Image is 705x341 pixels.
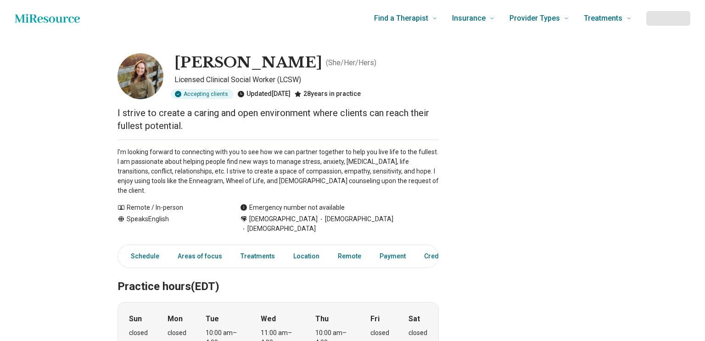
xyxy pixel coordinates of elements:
div: closed [370,328,389,338]
div: 28 years in practice [294,89,361,99]
strong: Wed [261,313,276,324]
p: Licensed Clinical Social Worker (LCSW) [174,74,439,85]
img: Jill Barnette, Licensed Clinical Social Worker (LCSW) [117,53,163,99]
div: closed [129,328,148,338]
p: I strive to create a caring and open environment where clients can reach their fullest potential. [117,106,439,132]
strong: Mon [168,313,183,324]
div: Speaks English [117,214,222,234]
p: ( She/Her/Hers ) [326,57,376,68]
strong: Sun [129,313,142,324]
strong: Fri [370,313,380,324]
strong: Thu [315,313,329,324]
a: Areas of focus [172,247,228,266]
span: Insurance [452,12,486,25]
div: Remote / In-person [117,203,222,212]
a: Payment [374,247,411,266]
span: Find a Therapist [374,12,428,25]
h1: [PERSON_NAME] [174,53,322,73]
span: [DEMOGRAPHIC_DATA] [318,214,393,224]
div: Emergency number not available [240,203,345,212]
h2: Practice hours (EDT) [117,257,439,295]
span: Provider Types [509,12,560,25]
div: Updated [DATE] [237,89,291,99]
div: closed [408,328,427,338]
div: Accepting clients [171,89,234,99]
strong: Sat [408,313,420,324]
a: Credentials [419,247,464,266]
a: Location [288,247,325,266]
strong: Tue [206,313,219,324]
span: [DEMOGRAPHIC_DATA] [240,224,316,234]
a: Treatments [235,247,280,266]
a: Schedule [120,247,165,266]
span: [DEMOGRAPHIC_DATA] [249,214,318,224]
a: Remote [332,247,367,266]
span: Treatments [584,12,622,25]
a: Home page [15,9,80,28]
div: closed [168,328,186,338]
p: I'm looking forward to connecting with you to see how we can partner together to help you live li... [117,147,439,196]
